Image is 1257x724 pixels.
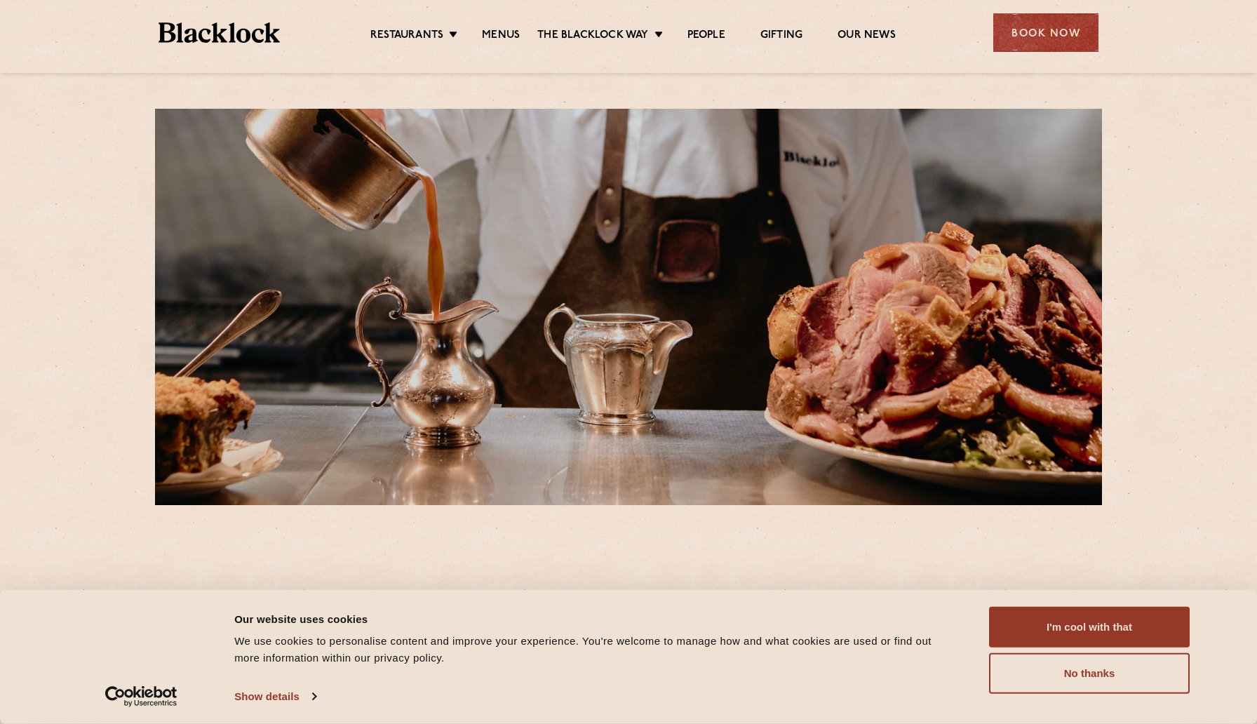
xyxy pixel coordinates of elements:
[234,686,316,707] a: Show details
[993,13,1098,52] div: Book Now
[234,610,957,627] div: Our website uses cookies
[537,29,648,44] a: The Blacklock Way
[838,29,896,44] a: Our News
[482,29,520,44] a: Menus
[989,607,1190,648] button: I'm cool with that
[159,22,280,43] img: BL_Textured_Logo-footer-cropped.svg
[370,29,443,44] a: Restaurants
[234,633,957,666] div: We use cookies to personalise content and improve your experience. You're welcome to manage how a...
[80,686,203,707] a: Usercentrics Cookiebot - opens in a new window
[989,653,1190,694] button: No thanks
[760,29,802,44] a: Gifting
[687,29,725,44] a: People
